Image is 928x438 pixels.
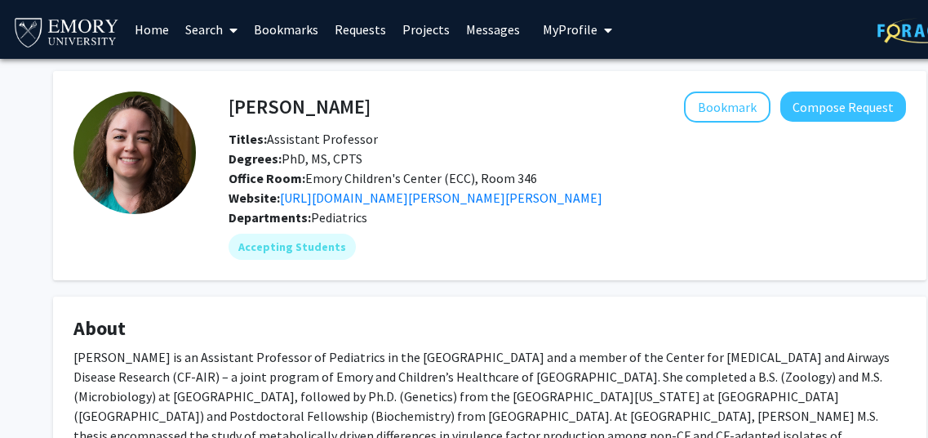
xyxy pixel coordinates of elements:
[229,92,371,122] h4: [PERSON_NAME]
[229,170,537,186] span: Emory Children's Center (ECC), Room 346
[246,1,326,58] a: Bookmarks
[684,92,770,123] button: Add Kathryn Oliver to Bookmarks
[458,1,528,58] a: Messages
[326,1,394,58] a: Requests
[229,190,280,206] b: Website:
[229,131,267,147] b: Titles:
[229,209,311,226] b: Departments:
[12,364,69,426] iframe: Chat
[780,92,906,122] button: Compose Request to Kathryn Oliver
[12,13,121,50] img: Emory University Logo
[229,131,378,147] span: Assistant Professor
[127,1,177,58] a: Home
[394,1,458,58] a: Projects
[229,234,356,260] mat-chip: Accepting Students
[73,317,906,341] h4: About
[229,150,282,167] b: Degrees:
[229,150,362,167] span: PhD, MS, CPTS
[177,1,246,58] a: Search
[543,21,597,38] span: My Profile
[311,209,367,226] span: Pediatrics
[280,190,602,206] a: Opens in a new tab
[73,92,196,214] img: Profile Picture
[229,170,305,186] b: Office Room:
